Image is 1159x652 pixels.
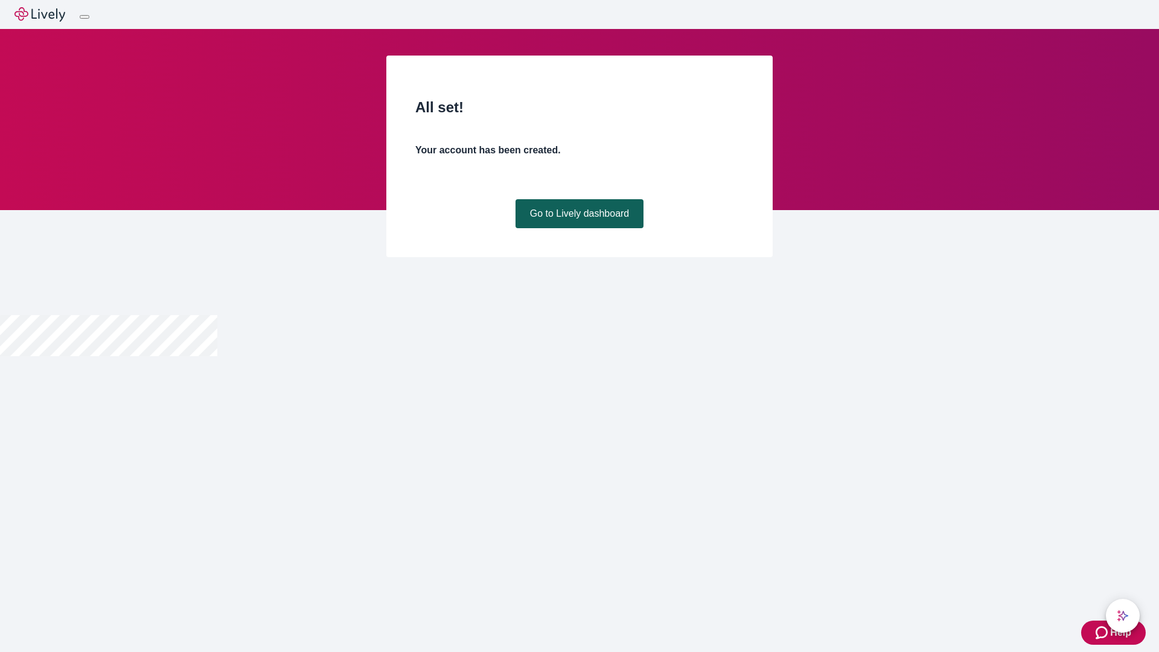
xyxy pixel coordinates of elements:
button: chat [1106,599,1140,633]
h2: All set! [415,97,744,118]
a: Go to Lively dashboard [516,199,644,228]
img: Lively [14,7,65,22]
span: Help [1110,625,1131,640]
svg: Zendesk support icon [1096,625,1110,640]
button: Zendesk support iconHelp [1081,621,1146,645]
svg: Lively AI Assistant [1117,610,1129,622]
h4: Your account has been created. [415,143,744,158]
button: Log out [80,15,89,19]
